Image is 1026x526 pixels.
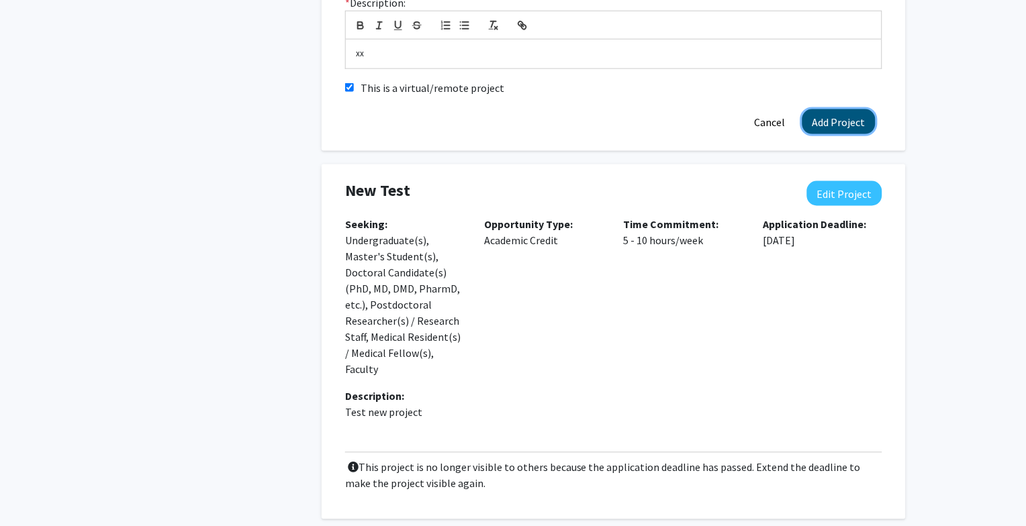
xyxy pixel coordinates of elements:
p: Test new project [345,405,882,421]
button: Cancel [745,109,796,134]
label: This is a virtual/remote project [361,80,504,96]
p: This project is no longer visible to others because the application deadline has passed. Extend t... [345,460,882,492]
button: Edit Project [807,181,882,206]
h4: New Test [345,181,786,201]
b: Application Deadline: [763,218,867,231]
p: xx [356,48,872,60]
b: Time Commitment: [624,218,719,231]
b: Opportunity Type: [485,218,573,231]
iframe: Chat [10,466,57,516]
button: Add Project [802,109,876,134]
div: Description: [345,388,882,405]
p: 5 - 10 hours/week [624,217,743,249]
b: Seeking: [345,218,387,231]
p: Academic Credit [485,217,604,249]
p: [DATE] [763,217,883,249]
p: Undergraduate(s), Master's Student(s), Doctoral Candidate(s) (PhD, MD, DMD, PharmD, etc.), Postdo... [345,217,465,378]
